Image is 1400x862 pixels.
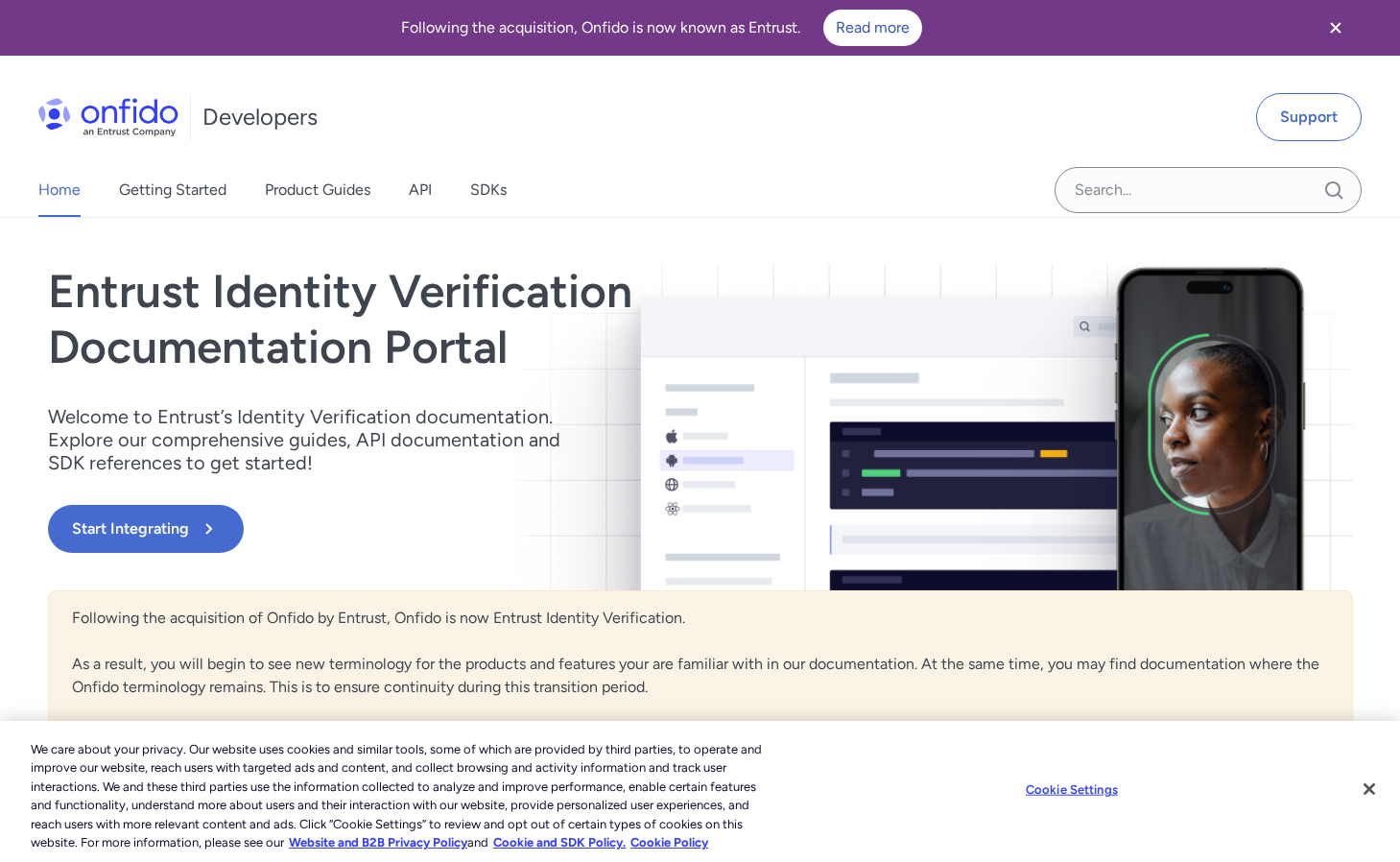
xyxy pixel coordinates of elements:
[1348,768,1390,810] button: Close
[48,264,961,374] h1: Entrust Identity Verification Documentation Portal
[23,10,1300,46] div: Following the acquisition, Onfido is now known as Entrust.
[493,835,626,850] a: Cookie and SDK Policy.
[823,10,922,46] a: Read more
[409,163,432,217] a: API
[31,740,770,852] div: We care about your privacy. Our website uses cookies and similar tools, some of which are provide...
[48,590,1353,761] div: Following the acquisition of Onfido by Entrust, Onfido is now Entrust Identity Verification. As a...
[119,163,226,217] a: Getting Started
[38,98,178,136] img: Onfido Logo
[1011,771,1131,809] button: Cookie Settings
[289,835,467,850] a: More information about our cookie policy., opens in a new tab
[265,163,370,217] a: Product Guides
[1324,16,1347,39] svg: Close banner
[202,102,318,132] h1: Developers
[1256,93,1362,141] a: Support
[1055,167,1362,213] input: Onfido search input field
[48,505,244,553] button: Start Integrating
[630,835,708,850] a: Cookie Policy
[1300,4,1371,52] button: Close banner
[48,405,585,474] p: Welcome to Entrust’s Identity Verification documentation. Explore our comprehensive guides, API d...
[48,505,961,553] a: Start Integrating
[38,163,81,217] a: Home
[470,163,507,217] a: SDKs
